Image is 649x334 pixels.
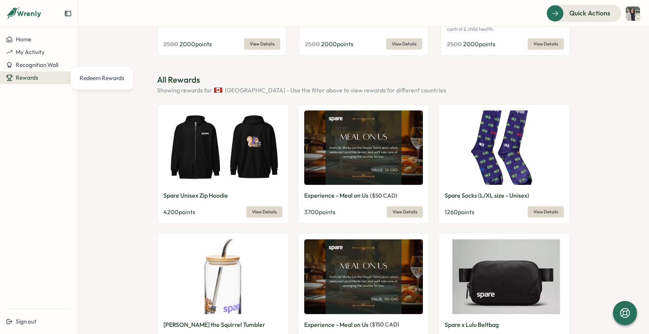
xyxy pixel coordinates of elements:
span: View Details [533,39,558,49]
img: Spare x Lulu Beltbag [445,239,564,314]
p: Experience - Meal on Us [304,191,368,200]
p: Spare x Lulu Beltbag [445,320,499,329]
button: View Details [387,206,423,218]
span: 4200 points [163,208,195,216]
span: Home [16,36,31,43]
button: View Details [386,38,422,50]
a: Redeem Rewards [77,71,127,85]
span: Rewards [16,74,38,81]
span: Recognition Wall [16,61,58,68]
div: Redeem Rewards [80,74,124,82]
span: 2500 [447,40,462,48]
span: Quick Actions [569,8,610,18]
span: 2500 [163,40,178,48]
img: Spare Socks (L/XL size - Unisex) [445,110,564,185]
p: Experience - Meal on Us [304,320,368,329]
span: - Use the filter above to view rewards for different countries [287,86,446,95]
button: Expand sidebar [64,10,72,17]
p: Spare Socks (L/XL size - Unisex) [445,191,529,200]
span: Sign out [16,318,36,325]
p: [PERSON_NAME] the Squirrel Tumbler [163,320,265,329]
img: Experience - Meal on Us [304,110,423,185]
img: Spare Unisex Zip Hoodie [163,110,282,185]
button: View Details [528,38,564,50]
span: 2500 [305,40,320,48]
button: View Details [246,206,282,218]
span: ( $ 150 CAD ) [370,321,399,328]
span: View Details [250,39,275,49]
span: View Details [533,207,558,217]
p: Spare Unisex Zip Hoodie [163,191,228,200]
span: View Details [252,207,277,217]
span: ( $ 50 CAD ) [370,192,397,199]
span: [GEOGRAPHIC_DATA] [225,86,285,95]
img: Canada [214,86,223,95]
span: 2000 points [463,40,495,48]
button: View Details [244,38,280,50]
p: All Rewards [157,74,570,86]
span: 2000 points [321,40,353,48]
img: Sammy the Squirrel Tumbler [163,239,282,314]
img: Experience - Meal on Us [304,239,423,314]
span: 3700 points [304,208,335,216]
button: Quick Actions [546,5,621,21]
button: View Details [528,206,564,218]
span: View Details [392,39,417,49]
span: 2000 points [180,40,212,48]
span: View Details [392,207,417,217]
span: Showing rewards for [157,86,212,95]
span: My Activity [16,48,45,56]
span: 1260 points [445,208,474,216]
img: Michelle Wan [626,6,640,21]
